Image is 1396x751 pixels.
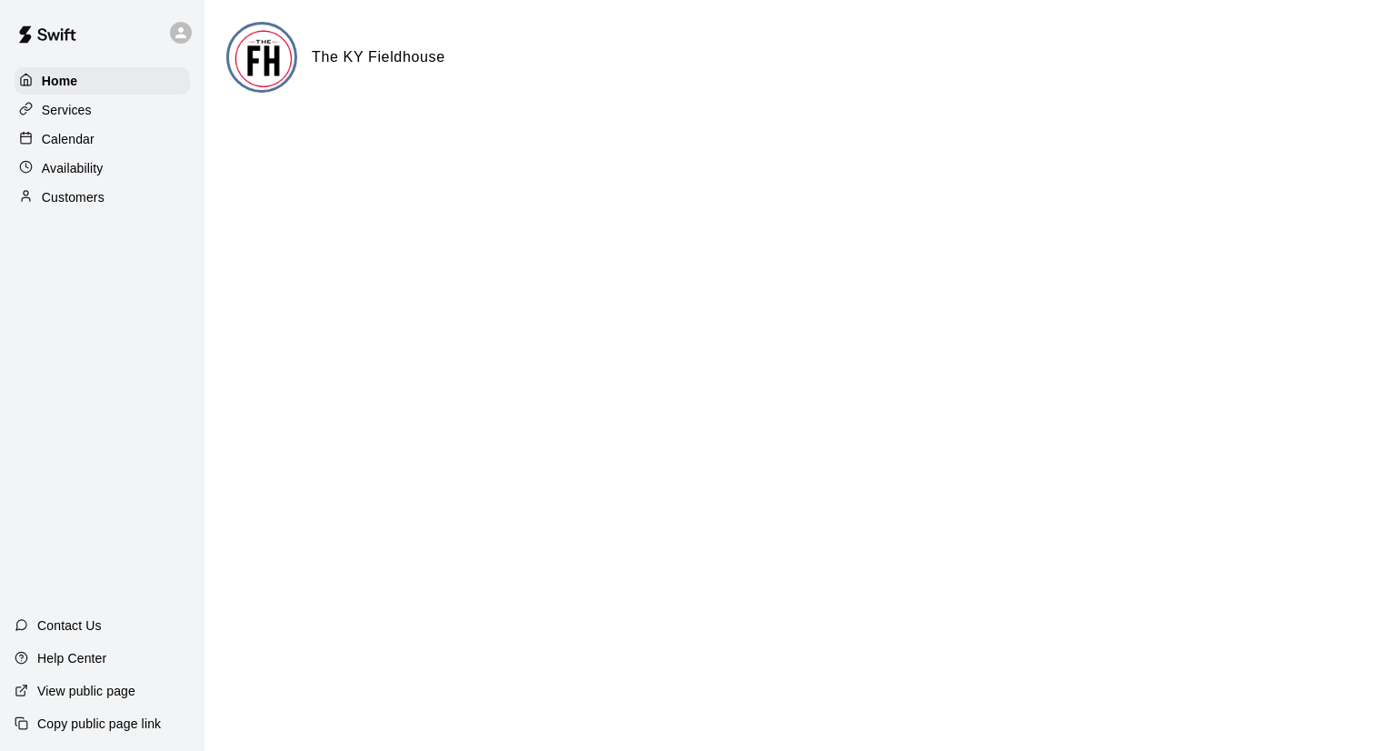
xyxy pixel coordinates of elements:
p: Help Center [37,649,106,667]
a: Calendar [15,125,190,153]
p: View public page [37,682,135,700]
p: Home [42,72,78,90]
p: Contact Us [37,616,102,635]
a: Availability [15,155,190,182]
p: Customers [42,188,105,206]
a: Services [15,96,190,124]
h6: The KY Fieldhouse [312,45,445,69]
a: Customers [15,184,190,211]
a: Home [15,67,190,95]
p: Services [42,101,92,119]
p: Copy public page link [37,715,161,733]
img: The KY Fieldhouse logo [229,25,297,93]
p: Calendar [42,130,95,148]
p: Availability [42,159,104,177]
